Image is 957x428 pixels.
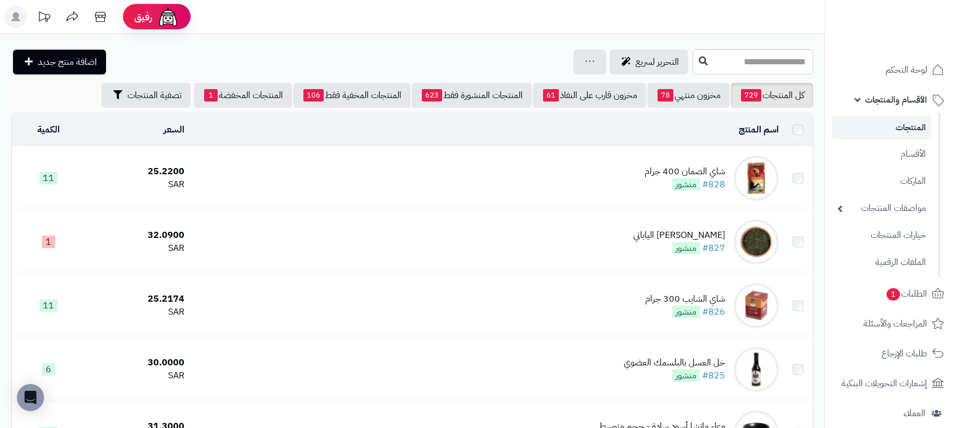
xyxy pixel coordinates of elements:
div: 30.0000 [89,356,184,369]
img: شاي الشايب 300 جرام [734,283,779,328]
div: خل العسل بالبلسمك العضوي [624,356,725,369]
a: المنتجات المخفية فقط106 [293,83,411,108]
a: الطلبات1 [832,280,950,307]
a: طلبات الإرجاع [832,340,950,367]
a: مخزون منتهي78 [647,83,730,108]
a: الأقسام [832,142,932,166]
a: مخزون قارب على النفاذ61 [533,83,646,108]
div: 25.2174 [89,293,184,306]
a: لوحة التحكم [832,56,950,83]
div: SAR [89,369,184,382]
a: خيارات المنتجات [832,223,932,248]
span: منشور [672,306,700,318]
span: رفيق [134,10,152,24]
span: 6 [42,363,55,376]
span: لوحة التحكم [885,62,927,78]
a: #828 [702,178,725,191]
a: مواصفات المنتجات [832,196,932,220]
a: العملاء [832,400,950,427]
img: شاي الصمان 400 جرام [734,156,779,201]
div: SAR [89,306,184,319]
button: تصفية المنتجات [102,83,191,108]
span: طلبات الإرجاع [881,346,927,361]
span: 11 [39,299,58,312]
a: المراجعات والأسئلة [832,310,950,337]
div: SAR [89,178,184,191]
div: شاي الصمان 400 جرام [645,165,725,178]
a: الكمية [37,123,60,136]
img: شاي جيوكورو الياباني [734,219,779,264]
span: 11 [39,172,58,184]
span: اضافة منتج جديد [38,55,97,69]
span: منشور [672,242,700,254]
a: تحديثات المنصة [30,6,58,31]
span: العملاء [903,405,925,421]
span: الأقسام والمنتجات [865,92,927,108]
div: شاي الشايب 300 جرام [645,293,725,306]
span: الطلبات [885,286,927,302]
span: المراجعات والأسئلة [863,316,927,332]
a: المنتجات المنشورة فقط623 [412,83,532,108]
span: التحرير لسريع [636,55,679,69]
div: 32.0900 [89,229,184,242]
span: تصفية المنتجات [127,89,182,102]
span: منشور [672,178,700,191]
div: 25.2200 [89,165,184,178]
img: خل العسل بالبلسمك العضوي [734,347,779,392]
img: ai-face.png [157,6,179,28]
a: إشعارات التحويلات البنكية [832,370,950,397]
a: التحرير لسريع [610,50,688,74]
span: 106 [303,89,324,102]
span: 1 [204,89,218,102]
a: #826 [702,305,725,319]
img: logo-2.png [880,8,946,32]
span: 1 [42,236,55,248]
div: SAR [89,242,184,255]
a: #825 [702,369,725,382]
a: اضافة منتج جديد [13,50,106,74]
a: #827 [702,241,725,255]
div: [PERSON_NAME] الياباني [633,229,725,242]
div: Open Intercom Messenger [17,384,44,411]
a: اسم المنتج [739,123,779,136]
span: منشور [672,369,700,382]
span: 78 [658,89,673,102]
a: الملفات الرقمية [832,250,932,275]
span: 623 [422,89,442,102]
a: كل المنتجات729 [731,83,813,108]
span: 1 [886,288,901,301]
a: الماركات [832,169,932,193]
span: إشعارات التحويلات البنكية [841,376,927,391]
a: السعر [164,123,184,136]
a: المنتجات [832,116,932,139]
span: 61 [543,89,559,102]
a: المنتجات المخفضة1 [194,83,292,108]
span: 729 [741,89,761,102]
